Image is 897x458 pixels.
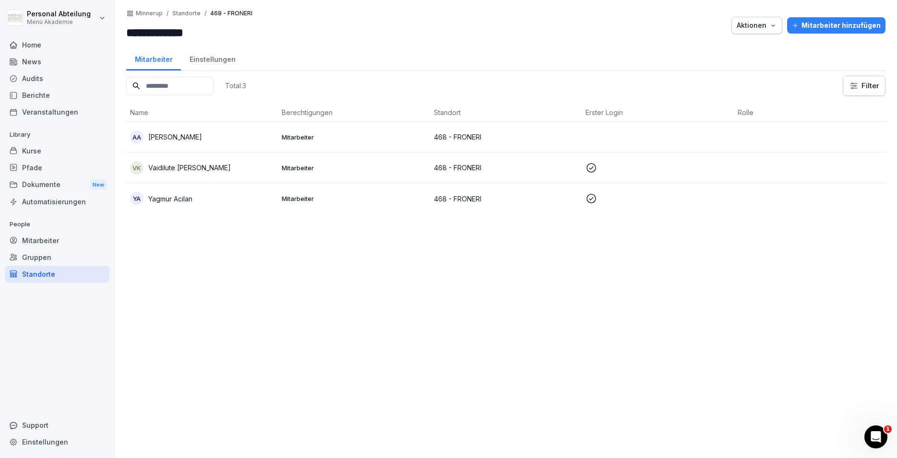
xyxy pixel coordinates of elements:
[884,425,892,433] span: 1
[90,179,107,190] div: New
[172,10,201,17] p: Standorte
[5,232,109,249] a: Mitarbeiter
[282,194,426,203] p: Mitarbeiter
[126,104,278,122] th: Name
[165,15,182,33] div: Schließen
[148,194,192,204] p: Yagmur Acilan
[181,46,244,70] a: Einstellungen
[737,20,777,31] div: Aktionen
[96,299,192,338] button: Nachrichten
[19,19,75,32] img: logo
[5,417,109,434] div: Support
[5,176,109,194] div: Dokumente
[225,81,246,90] p: Total: 3
[94,15,113,35] img: Profile image for Deniz
[124,323,165,330] span: Nachrichten
[434,163,578,173] p: 468 - FRONERI
[19,68,173,84] p: Hi Personal 👋
[792,20,881,31] div: Mitarbeiter hinzufügen
[210,10,252,17] p: 468 - FRONERI
[126,46,181,70] a: Mitarbeiter
[5,249,109,266] a: Gruppen
[787,17,885,34] button: Mitarbeiter hinzufügen
[5,159,109,176] a: Pfade
[5,127,109,142] p: Library
[19,84,173,117] p: Wie können wir helfen?
[434,194,578,204] p: 468 - FRONERI
[37,323,59,330] span: Home
[430,104,582,122] th: Standort
[5,266,109,282] a: Standorte
[849,81,879,91] div: Filter
[864,425,887,448] iframe: Intercom live chat
[5,193,109,210] a: Automatisierungen
[582,104,733,122] th: Erster Login
[282,164,426,172] p: Mitarbeiter
[14,185,178,202] a: Besuchen Sie unsere Webseite
[5,217,109,232] p: People
[5,53,109,70] a: News
[20,147,160,167] div: Wir antworten in der Regel in ein paar Minuten
[148,163,231,173] p: Vaidilute [PERSON_NAME]
[5,434,109,450] a: Einstellungen
[130,130,144,144] div: AA
[843,76,885,95] button: Filter
[204,10,206,17] p: /
[5,36,109,53] a: Home
[282,133,426,141] p: Mitarbeiter
[167,10,168,17] p: /
[278,104,430,122] th: Berechtigungen
[27,10,91,18] p: Personal Abteilung
[734,104,885,122] th: Rolle
[130,192,144,205] div: YA
[5,104,109,120] a: Veranstaltungen
[20,188,161,199] div: Besuchen Sie unsere Webseite
[5,142,109,159] a: Kurse
[131,15,150,35] img: Profile image for Miriam
[5,176,109,194] a: DokumenteNew
[136,10,163,17] a: Minnerup
[20,137,160,147] div: Sende uns eine Nachricht
[130,161,144,175] div: VK
[27,19,91,25] p: Menü Akademie
[5,87,109,104] a: Berichte
[10,129,182,176] div: Sende uns eine NachrichtWir antworten in der Regel in ein paar Minuten
[5,70,109,87] a: Audits
[434,132,578,142] p: 468 - FRONERI
[112,15,132,35] img: Profile image for Ziar
[148,132,202,142] p: [PERSON_NAME]
[731,17,782,34] button: Aktionen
